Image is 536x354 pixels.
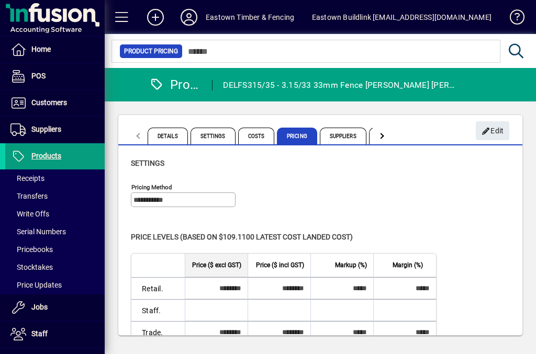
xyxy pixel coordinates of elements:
[312,9,492,26] div: Eastown Buildlink [EMAIL_ADDRESS][DOMAIN_NAME]
[5,90,105,116] a: Customers
[131,159,164,167] span: Settings
[31,303,48,311] span: Jobs
[277,128,317,144] span: Pricing
[320,128,366,144] span: Suppliers
[31,72,46,80] span: POS
[476,121,509,140] button: Edit
[5,258,105,276] a: Stocktakes
[149,76,202,93] div: Product
[31,329,48,338] span: Staff
[369,128,444,144] span: Documents / Images
[5,63,105,89] a: POS
[5,169,105,187] a: Receipts
[5,37,105,63] a: Home
[31,45,51,53] span: Home
[31,98,67,107] span: Customers
[335,259,367,271] span: Markup (%)
[192,259,241,271] span: Price ($ excl GST)
[31,125,61,133] span: Suppliers
[5,321,105,347] a: Staff
[172,8,206,27] button: Profile
[5,276,105,294] a: Price Updates
[131,184,172,191] mat-label: Pricing method
[124,46,178,56] span: Product Pricing
[5,294,105,321] a: Jobs
[206,9,294,26] div: Eastown Timber & Fencing
[10,245,53,254] span: Pricebooks
[131,299,185,321] td: Staff.
[131,233,353,241] span: Price levels (based on $109.1100 Latest cost landed cost)
[5,223,105,241] a: Serial Numbers
[31,152,61,160] span: Products
[142,259,156,271] span: Level
[148,128,188,144] span: Details
[10,263,53,271] span: Stocktakes
[10,192,48,200] span: Transfers
[191,128,236,144] span: Settings
[10,281,62,289] span: Price Updates
[482,122,504,140] span: Edit
[256,259,304,271] span: Price ($ incl GST)
[5,187,105,205] a: Transfers
[5,117,105,143] a: Suppliers
[10,210,49,218] span: Write Offs
[131,277,185,299] td: Retail.
[10,174,44,182] span: Receipts
[131,321,185,343] td: Trade.
[5,205,105,223] a: Write Offs
[10,227,66,236] span: Serial Numbers
[5,241,105,258] a: Pricebooks
[393,259,423,271] span: Margin (%)
[502,2,523,36] a: Knowledge Base
[139,8,172,27] button: Add
[223,77,455,94] div: DELFS315/35 - 3.15/33 33mm Fence [PERSON_NAME] [PERSON_NAME] (2700)
[238,128,275,144] span: Costs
